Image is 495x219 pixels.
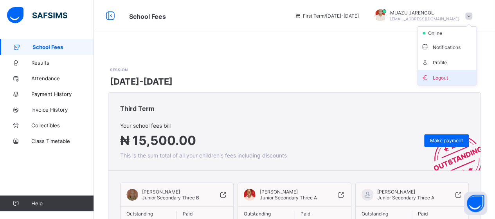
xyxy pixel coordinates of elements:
span: This is the sum total of all your children's fees including discounts [120,152,287,159]
span: Paid [183,211,227,217]
li: dropdown-list-item-text-3 [418,39,476,54]
span: Paid [300,211,345,217]
span: session/term information [295,13,359,19]
span: ₦ 15,500.00 [120,133,196,148]
span: Profile [421,58,473,67]
span: Logout [421,73,473,82]
span: MUAZU JARENGOL [390,10,459,16]
span: Collectibles [31,122,94,129]
span: Payment History [31,91,94,97]
span: Paid [418,211,463,217]
span: Make payment [430,138,463,143]
span: Junior Secondary Three B [142,195,199,201]
span: Help [31,200,94,206]
span: Notifications [421,42,473,51]
span: Outstanding [126,211,171,217]
li: dropdown-list-item-buttom-7 [418,70,476,85]
span: Invoice History [31,107,94,113]
span: Class Timetable [31,138,94,144]
li: dropdown-list-item-null-2 [418,27,476,39]
span: [DATE]-[DATE] [110,76,173,87]
img: safsims [7,7,67,24]
span: Junior Secondary Three A [377,195,434,201]
span: Results [31,60,94,66]
button: Open asap [464,192,487,215]
span: Outstanding [244,211,288,217]
span: Outstanding [362,211,406,217]
span: Third Term [120,105,155,112]
span: [EMAIL_ADDRESS][DOMAIN_NAME] [390,16,459,21]
img: outstanding-stamp.3c148f88c3ebafa6da95868fa43343a1.svg [424,126,481,170]
li: dropdown-list-item-text-4 [418,54,476,70]
span: [PERSON_NAME] [142,189,199,195]
span: online [427,30,447,36]
span: Junior Secondary Three A [259,195,317,201]
span: School Fees [32,44,94,50]
span: [PERSON_NAME] [377,189,434,195]
span: [PERSON_NAME] [259,189,317,195]
span: SESSION [110,67,128,72]
span: Attendance [31,75,94,81]
div: MUAZUJARENGOL [367,9,476,22]
span: Your school fees bill [120,122,287,129]
span: School Fees [129,13,166,20]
